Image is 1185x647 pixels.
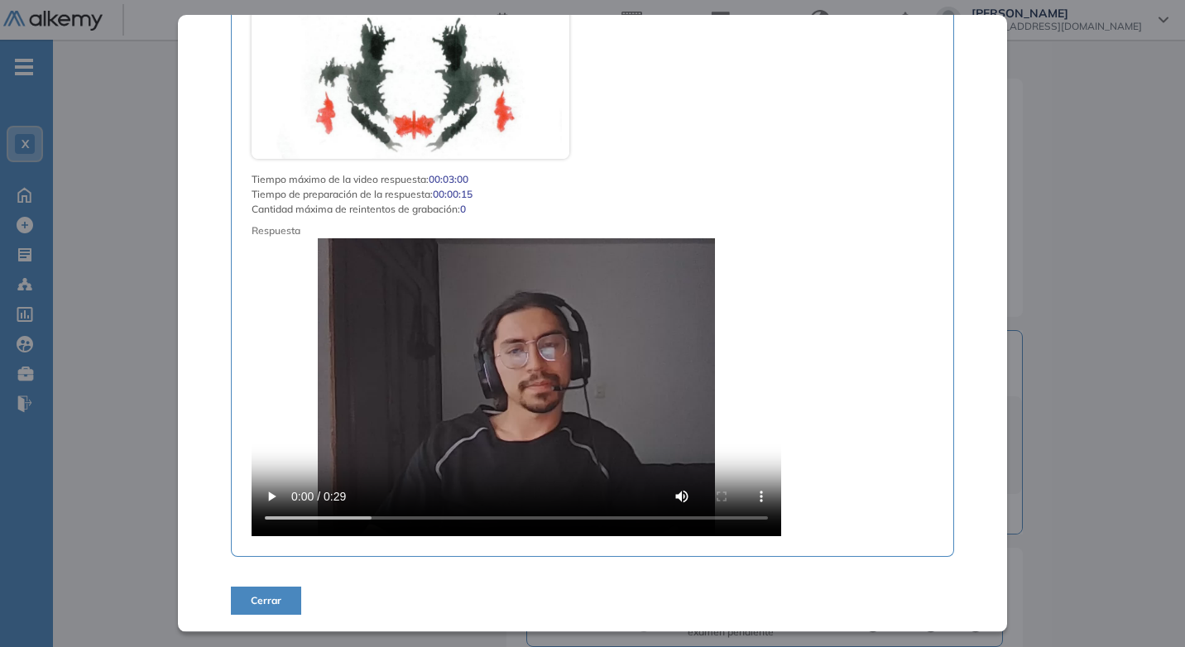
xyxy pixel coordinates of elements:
[429,172,468,187] span: 00:03:00
[231,587,301,615] button: Cerrar
[252,223,866,238] span: Respuesta
[252,172,429,187] span: Tiempo máximo de la video respuesta :
[460,202,466,217] span: 0
[433,187,473,202] span: 00:00:15
[252,187,433,202] span: Tiempo de preparación de la respuesta :
[252,202,460,217] span: Cantidad máxima de reintentos de grabación :
[251,593,281,608] span: Cerrar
